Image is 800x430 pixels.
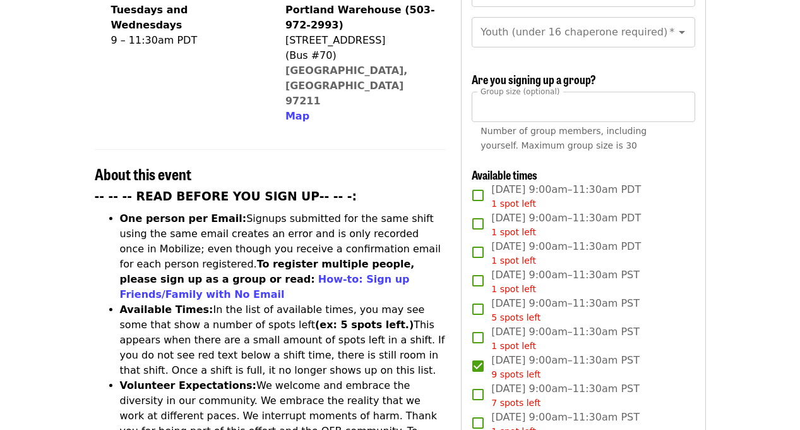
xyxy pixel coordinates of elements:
[491,341,536,351] span: 1 spot left
[315,319,414,331] strong: (ex: 5 spots left.)
[491,381,640,410] span: [DATE] 9:00am–11:30am PST
[481,126,647,150] span: Number of group members, including yourself. Maximum group size is 30
[120,304,213,316] strong: Available Times:
[491,239,641,267] span: [DATE] 9:00am–11:30am PDT
[95,190,357,203] strong: -- -- -- READ BEFORE YOU SIGN UP-- -- -:
[120,258,415,285] strong: To register multiple people, please sign up as a group or read:
[491,255,536,266] span: 1 spot left
[285,33,436,48] div: [STREET_ADDRESS]
[472,92,695,122] input: [object Object]
[491,182,641,211] span: [DATE] 9:00am–11:30am PDT
[491,369,540,379] span: 9 spots left
[491,296,640,324] span: [DATE] 9:00am–11:30am PST
[120,302,446,378] li: In the list of available times, you may see some that show a number of spots left This appears wh...
[120,379,257,391] strong: Volunteer Expectations:
[491,227,536,237] span: 1 spot left
[111,4,188,31] strong: Tuesdays and Wednesdays
[491,324,640,353] span: [DATE] 9:00am–11:30am PST
[491,267,640,296] span: [DATE] 9:00am–11:30am PST
[673,23,691,41] button: Open
[285,4,435,31] strong: Portland Warehouse (503-972-2993)
[481,87,559,95] span: Group size (optional)
[120,212,247,224] strong: One person per Email:
[491,353,640,381] span: [DATE] 9:00am–11:30am PST
[472,71,596,87] span: Are you signing up a group?
[491,211,641,239] span: [DATE] 9:00am–11:30am PDT
[95,163,191,185] span: About this event
[120,211,446,302] li: Signups submitted for the same shift using the same email creates an error and is only recorded o...
[472,166,537,183] span: Available times
[285,109,309,124] button: Map
[491,312,540,322] span: 5 spots left
[491,199,536,209] span: 1 spot left
[491,398,540,408] span: 7 spots left
[120,273,410,300] a: How-to: Sign up Friends/Family with No Email
[285,48,436,63] div: (Bus #70)
[491,284,536,294] span: 1 spot left
[111,33,260,48] div: 9 – 11:30am PDT
[285,110,309,122] span: Map
[285,64,408,107] a: [GEOGRAPHIC_DATA], [GEOGRAPHIC_DATA] 97211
